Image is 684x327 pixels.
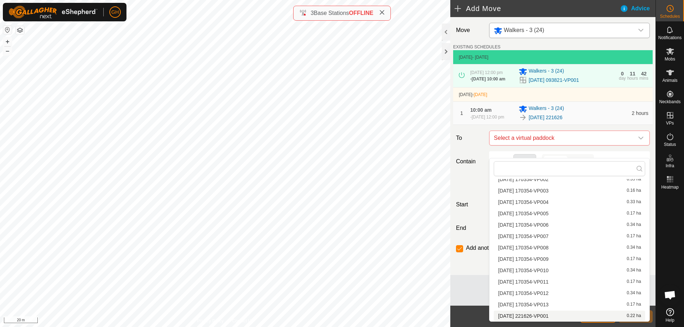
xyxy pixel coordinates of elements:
label: Start [453,200,486,209]
label: To [453,131,486,146]
span: [DATE] [459,55,472,60]
span: 0.22 ha [627,313,641,318]
span: 0.34 ha [627,245,641,250]
span: Mobs [665,57,675,61]
span: [DATE] 221626-VP001 [498,313,548,318]
span: OFFLINE [349,10,373,16]
span: 0.17 ha [627,211,641,216]
span: Walkers - 3 (24) [529,105,564,113]
span: - [DATE] [472,55,488,60]
span: 0.34 ha [627,268,641,273]
span: 0.34 ha [627,291,641,296]
span: [DATE] 170354-VP013 [498,302,548,307]
span: Infra [665,164,674,168]
span: VPs [666,121,674,125]
li: 2025-09-24 170354-VP003 [494,185,645,196]
div: dropdown trigger [634,131,648,145]
span: Status [664,142,676,147]
span: [DATE] 170354-VP004 [498,200,548,205]
span: Walkers - 3 (24) [529,67,564,76]
span: Base Stations [314,10,349,16]
span: 0.17 ha [627,234,641,239]
span: 0.16 ha [627,188,641,193]
span: 0.33 ha [627,200,641,205]
span: 0.17 ha [627,302,641,307]
span: Walkers - 3 (24) [504,27,544,33]
span: - [472,92,487,97]
li: 2025-09-24 170354-VP002 [494,174,645,185]
span: Heatmap [661,185,679,189]
div: day [619,76,626,80]
span: [DATE] [474,92,487,97]
span: [DATE] 12:00 pm [470,70,503,75]
div: Advice [620,4,655,13]
label: EXISTING SCHEDULES [453,44,501,50]
img: Gallagher Logo [9,6,98,19]
span: Animals [662,78,678,83]
a: Privacy Policy [197,318,224,324]
li: 2025-09-24 170354-VP010 [494,265,645,276]
a: [DATE] 221626 [529,114,563,121]
a: [DATE] 093821-VP001 [529,77,579,84]
img: To [519,113,527,122]
div: 0 [621,71,624,76]
a: Help [656,305,684,325]
span: [DATE] 170354-VP007 [498,234,548,239]
button: Reset Map [3,26,12,34]
li: 2025-09-24 170354-VP011 [494,276,645,287]
span: [DATE] 12:00 pm [472,115,504,120]
span: [DATE] [459,92,472,97]
li: 2025-09-24 170354-VP006 [494,220,645,230]
button: + [3,37,12,46]
button: – [3,47,12,55]
li: 2025-09-24 170354-VP009 [494,254,645,264]
h2: Add Move [455,4,620,13]
div: dropdown trigger [634,23,648,38]
span: [DATE] 10:00 am [472,77,505,81]
span: [DATE] 170354-VP003 [498,188,548,193]
span: [DATE] 170354-VP012 [498,291,548,296]
li: 2025-09-24 170354-VP004 [494,197,645,207]
div: - [470,114,504,120]
span: Notifications [658,36,682,40]
label: Add another scheduled move [466,245,540,251]
span: GH [112,9,119,16]
label: End [453,224,486,232]
div: - [470,76,505,82]
div: mins [639,76,648,80]
li: 2025-09-24 221626-VP001 [494,311,645,321]
span: [DATE] 170354-VP002 [498,177,548,182]
span: 10:00 am [470,107,492,113]
label: Contain [453,157,486,166]
span: Walkers - 3 [491,23,634,38]
li: 2025-09-24 170354-VP008 [494,242,645,253]
span: [DATE] 170354-VP011 [498,279,548,284]
span: [DATE] 170354-VP006 [498,222,548,227]
span: 2 hours [632,110,648,116]
span: [DATE] 170354-VP009 [498,257,548,262]
span: 0.35 ha [627,177,641,182]
li: 2025-09-24 170354-VP013 [494,299,645,310]
span: Schedules [660,14,680,19]
span: Select a virtual paddock [491,131,634,145]
span: 0.34 ha [627,222,641,227]
li: 2025-09-24 170354-VP012 [494,288,645,299]
span: 1 [460,110,463,116]
span: 0.17 ha [627,279,641,284]
div: hours [627,76,638,80]
span: 0.17 ha [627,257,641,262]
span: [DATE] 170354-VP010 [498,268,548,273]
li: 2025-09-24 170354-VP005 [494,208,645,219]
li: 2025-09-24 170354-VP007 [494,231,645,242]
button: Map Layers [16,26,24,35]
div: 11 [630,71,636,76]
span: Help [665,318,674,322]
span: [DATE] 170354-VP005 [498,211,548,216]
span: Neckbands [659,100,680,104]
label: Move [453,23,486,38]
span: [DATE] 170354-VP008 [498,245,548,250]
div: 42 [641,71,647,76]
span: 3 [311,10,314,16]
div: Open chat [659,284,681,306]
a: Contact Us [232,318,253,324]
